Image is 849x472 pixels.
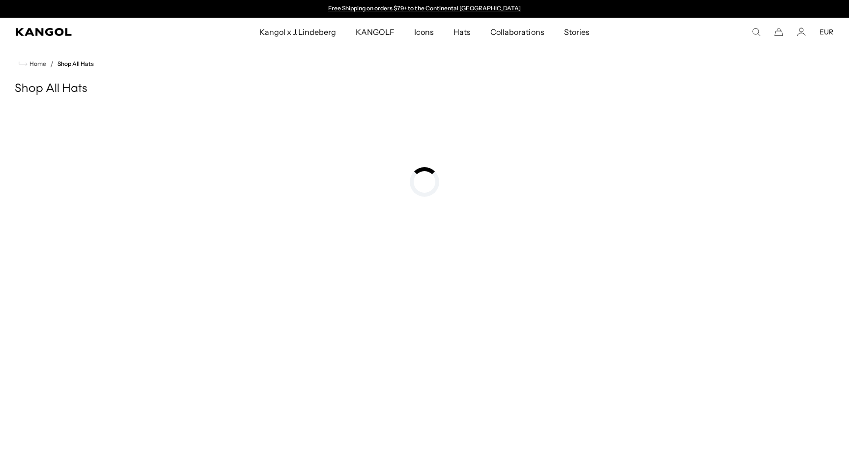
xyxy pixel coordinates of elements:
a: Free Shipping on orders $79+ to the Continental [GEOGRAPHIC_DATA] [328,4,521,12]
li: / [46,58,54,70]
a: KANGOLF [346,18,404,46]
a: Collaborations [481,18,554,46]
span: Stories [564,18,590,46]
span: Icons [414,18,434,46]
span: Hats [453,18,471,46]
button: Cart [774,28,783,36]
summary: Search here [752,28,761,36]
span: Collaborations [490,18,544,46]
a: Hats [444,18,481,46]
a: Stories [554,18,599,46]
span: Home [28,60,46,67]
a: Shop All Hats [57,60,94,67]
span: Kangol x J.Lindeberg [259,18,336,46]
h1: Shop All Hats [15,82,834,96]
a: Icons [404,18,444,46]
a: Account [797,28,806,36]
div: Announcement [323,5,526,13]
button: EUR [820,28,833,36]
span: KANGOLF [356,18,395,46]
a: Kangol x J.Lindeberg [250,18,346,46]
div: 1 of 2 [323,5,526,13]
a: Home [19,59,46,68]
a: Kangol [16,28,171,36]
slideshow-component: Announcement bar [323,5,526,13]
